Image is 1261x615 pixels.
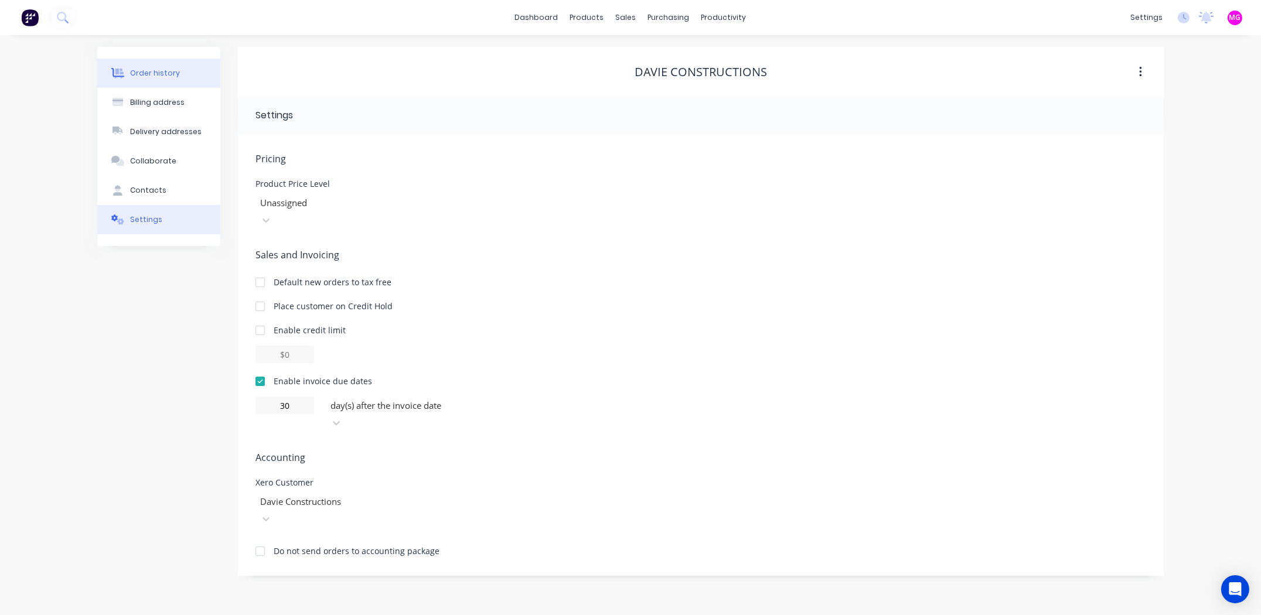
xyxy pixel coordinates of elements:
[21,9,39,26] img: Factory
[274,276,391,288] div: Default new orders to tax free
[97,146,220,176] button: Collaborate
[274,300,393,312] div: Place customer on Credit Hold
[274,375,372,387] div: Enable invoice due dates
[255,108,293,122] div: Settings
[255,450,1146,464] span: Accounting
[1124,9,1168,26] div: settings
[635,65,767,79] div: Davie Constructions
[97,59,220,88] button: Order history
[255,180,431,188] div: Product Price Level
[274,324,346,336] div: Enable credit limit
[610,9,642,26] div: sales
[1221,575,1249,603] div: Open Intercom Messenger
[130,156,176,166] div: Collaborate
[255,152,1146,166] span: Pricing
[130,214,162,225] div: Settings
[255,479,431,487] div: Xero Customer
[696,9,752,26] div: productivity
[97,205,220,234] button: Settings
[97,176,220,205] button: Contacts
[130,185,166,196] div: Contacts
[130,97,185,108] div: Billing address
[255,248,1146,262] span: Sales and Invoicing
[642,9,696,26] div: purchasing
[1229,12,1241,23] span: MG
[255,346,314,363] input: $0
[564,9,610,26] div: products
[255,397,314,414] input: 0
[97,88,220,117] button: Billing address
[509,9,564,26] a: dashboard
[130,127,202,137] div: Delivery addresses
[130,68,180,78] div: Order history
[97,117,220,146] button: Delivery addresses
[274,545,439,557] div: Do not send orders to accounting package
